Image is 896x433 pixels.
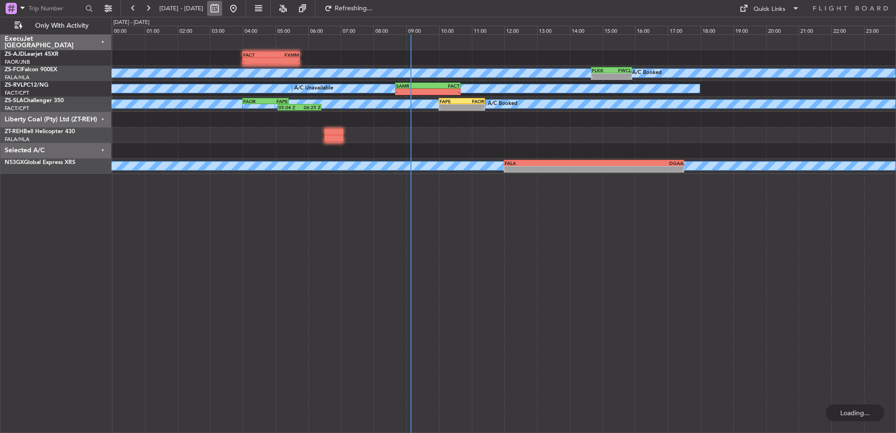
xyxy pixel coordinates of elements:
div: 03:00 [210,26,243,34]
div: 06:25 Z [299,105,321,110]
span: N53GX [5,160,24,165]
a: ZS-SLAChallenger 350 [5,98,64,104]
div: 17:00 [668,26,701,34]
div: 19:00 [733,26,766,34]
div: FACT [243,52,271,58]
span: ZT-REH [5,129,23,134]
button: Quick Links [735,1,804,16]
div: - [396,89,428,95]
div: Loading... [826,404,884,421]
div: FAOR [462,98,484,104]
div: - [271,58,299,64]
a: FACT/CPT [5,90,29,97]
div: - [462,105,484,110]
div: Quick Links [754,5,785,14]
div: 08:00 [373,26,406,34]
a: FAOR/JNB [5,59,30,66]
div: - [592,74,612,79]
div: 11:00 [472,26,505,34]
div: 09:00 [406,26,439,34]
div: - [440,105,462,110]
div: 14:00 [570,26,603,34]
div: A/C Booked [488,97,517,111]
span: [DATE] - [DATE] [159,4,203,13]
div: 02:00 [178,26,210,34]
div: 05:04 Z [278,105,299,110]
span: ZS-SLA [5,98,23,104]
div: FAPE [266,98,288,104]
span: ZS-AJD [5,52,24,57]
span: Refreshing... [334,5,373,12]
div: - [594,166,683,172]
a: FACT/CPT [5,105,29,112]
div: 15:00 [603,26,635,34]
input: Trip Number [29,1,82,15]
div: SAMR [396,83,428,89]
div: FAOR [243,98,266,104]
button: Refreshing... [320,1,376,16]
div: 20:00 [766,26,799,34]
div: 18:00 [701,26,733,34]
a: ZT-REHBell Helicopter 430 [5,129,75,134]
div: 00:00 [112,26,145,34]
div: DGAA [594,160,683,166]
div: FXMM [271,52,299,58]
div: 01:00 [145,26,178,34]
div: 16:00 [635,26,668,34]
button: Only With Activity [10,18,102,33]
div: 05:00 [276,26,308,34]
a: N53GXGlobal Express XRS [5,160,75,165]
span: Only With Activity [24,22,99,29]
div: - [428,89,460,95]
div: FACT [428,83,460,89]
div: 21:00 [799,26,831,34]
div: - [243,58,271,64]
div: 13:00 [537,26,570,34]
div: 06:00 [308,26,341,34]
div: FWCL [612,67,631,73]
a: FALA/HLA [5,136,30,143]
div: 12:00 [504,26,537,34]
div: A/C Unavailable [294,82,333,96]
span: ZS-FCI [5,67,22,73]
div: [DATE] - [DATE] [113,19,149,27]
div: - [612,74,631,79]
div: 10:00 [439,26,472,34]
div: FALA [505,160,594,166]
a: ZS-RVLPC12/NG [5,82,48,88]
a: ZS-FCIFalcon 900EX [5,67,57,73]
div: A/C Booked [632,66,662,80]
a: FALA/HLA [5,74,30,81]
span: ZS-RVL [5,82,23,88]
div: FAPE [440,98,462,104]
div: - [505,166,594,172]
div: FLKK [592,67,612,73]
div: 07:00 [341,26,373,34]
a: ZS-AJDLearjet 45XR [5,52,59,57]
div: 22:00 [831,26,864,34]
